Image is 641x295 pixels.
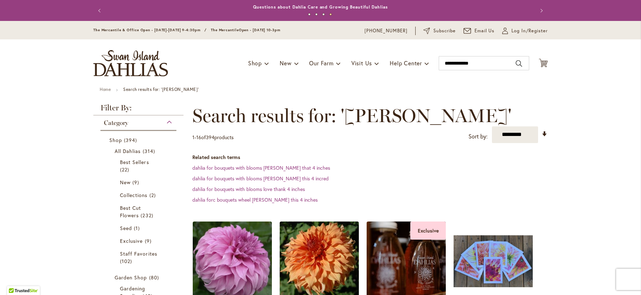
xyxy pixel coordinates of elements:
[239,28,280,32] span: Open - [DATE] 10-3pm
[115,147,164,155] a: All Dahlias
[423,27,456,34] a: Subscribe
[93,4,108,18] button: Previous
[124,136,139,144] span: 394
[248,59,262,67] span: Shop
[120,257,134,265] span: 102
[322,13,325,16] button: 3 of 4
[104,119,128,127] span: Category
[120,204,159,219] a: Best Cut Flowers
[192,105,511,126] span: Search results for: '[PERSON_NAME]'
[390,59,422,67] span: Help Center
[469,130,488,143] label: Sort by:
[115,148,141,154] span: All Dahlias
[93,104,183,115] strong: Filter By:
[351,59,372,67] span: Visit Us
[329,13,332,16] button: 4 of 4
[502,27,548,34] a: Log In/Register
[309,59,333,67] span: Our Farm
[141,212,155,219] span: 232
[120,237,159,245] a: Exclusive
[115,274,164,281] a: Garden Shop
[120,166,131,173] span: 22
[308,13,311,16] button: 1 of 4
[120,204,141,219] span: Best Cut Flowers
[192,175,329,182] a: dahlia for bouquets with blooms [PERSON_NAME] this 4 incred
[143,147,157,155] span: 314
[464,27,495,34] a: Email Us
[134,224,142,232] span: 1
[120,159,149,165] span: Best Sellers
[149,274,161,281] span: 80
[192,154,548,161] dt: Related search terms
[120,237,143,244] span: Exclusive
[315,13,318,16] button: 2 of 4
[433,27,456,34] span: Subscribe
[93,28,239,32] span: The Mercantile & Office Open - [DATE]-[DATE] 9-4:30pm / The Mercantile
[120,192,148,198] span: Collections
[120,158,159,173] a: Best Sellers
[196,134,201,141] span: 16
[120,191,159,199] a: Collections
[365,27,407,34] a: [PHONE_NUMBER]
[120,250,157,257] span: Staff Favorites
[192,132,234,143] p: - of products
[120,225,132,231] span: Seed
[206,134,214,141] span: 394
[511,27,548,34] span: Log In/Register
[410,222,446,240] div: Exclusive
[475,27,495,34] span: Email Us
[192,186,305,192] a: dahlia for bouquets with blooms love thank 4 inches
[192,196,318,203] a: dahlia forc bouquets wheel [PERSON_NAME] this 4 inches
[120,250,159,265] a: Staff Favorites
[115,274,147,281] span: Garden Shop
[533,4,548,18] button: Next
[132,179,141,186] span: 9
[192,164,330,171] a: dahlia for bouquets with blooms [PERSON_NAME] that 4 inches
[100,87,111,92] a: Home
[120,224,159,232] a: Seed
[93,50,168,76] a: store logo
[109,137,122,143] span: Shop
[5,270,25,290] iframe: Launch Accessibility Center
[120,179,131,186] span: New
[192,134,195,141] span: 1
[145,237,153,245] span: 9
[253,4,388,10] a: Questions about Dahlia Care and Growing Beautiful Dahlias
[280,59,291,67] span: New
[109,136,169,144] a: Shop
[120,179,159,186] a: New
[149,191,158,199] span: 2
[123,87,199,92] strong: Search results for: '[PERSON_NAME]'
